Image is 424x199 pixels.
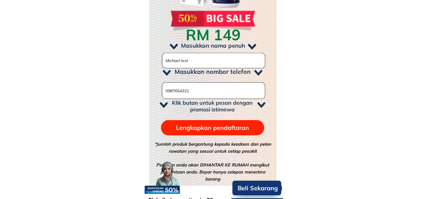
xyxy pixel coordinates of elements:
[163,41,263,50] h3: Masukkan nama penuh
[169,22,257,47] h3: RM 149
[161,120,264,135] p: Lengkapkan pendaftaran
[164,53,263,68] input: Nama penuh
[232,181,281,195] p: Beli Sekarang
[234,182,282,195] p: Beli Sekarang
[164,83,263,98] input: Nombor telefon
[154,140,272,182] h3: *Jumlah produk bergantung kepada keadaan dan pelan rawatan yang sesuai untuk setiap pesakit Pesan...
